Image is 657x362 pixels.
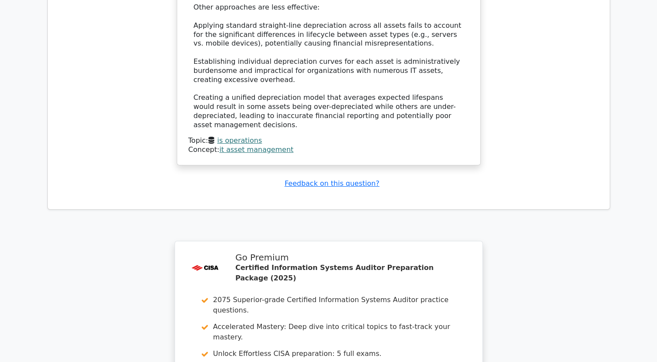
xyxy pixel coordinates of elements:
div: Concept: [188,145,469,155]
a: it asset management [219,145,294,154]
div: Topic: [188,136,469,145]
a: is operations [217,136,262,145]
a: Feedback on this question? [284,179,379,188]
